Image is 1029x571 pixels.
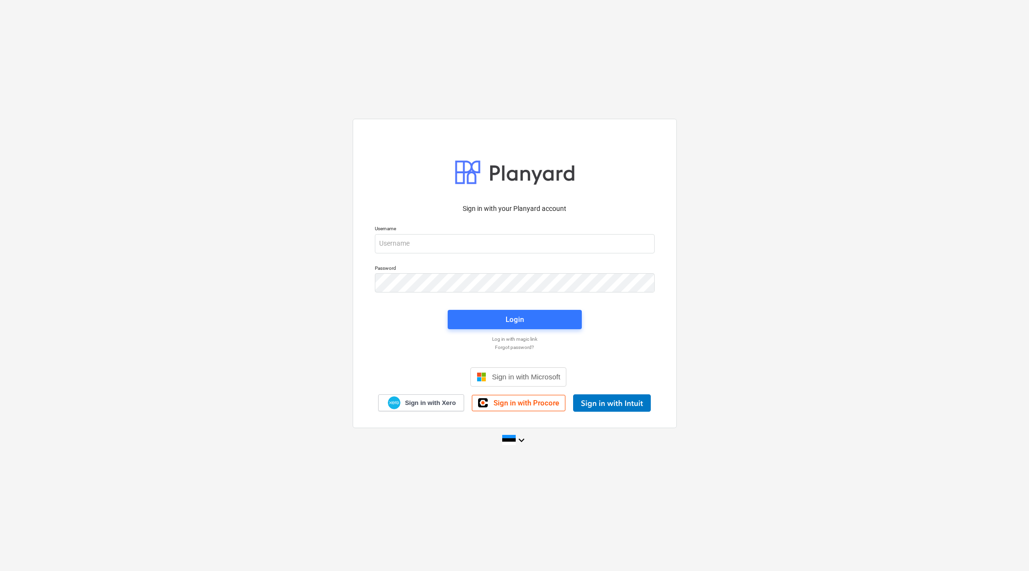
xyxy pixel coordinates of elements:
[375,265,655,273] p: Password
[448,310,582,329] button: Login
[516,434,527,446] i: keyboard_arrow_down
[506,313,524,326] div: Login
[472,395,565,411] a: Sign in with Procore
[375,234,655,253] input: Username
[375,225,655,234] p: Username
[492,373,561,381] span: Sign in with Microsoft
[405,399,455,407] span: Sign in with Xero
[388,396,400,409] img: Xero logo
[494,399,559,407] span: Sign in with Procore
[477,372,486,382] img: Microsoft logo
[370,344,659,350] a: Forgot password?
[370,336,659,342] a: Log in with magic link
[375,204,655,214] p: Sign in with your Planyard account
[378,394,464,411] a: Sign in with Xero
